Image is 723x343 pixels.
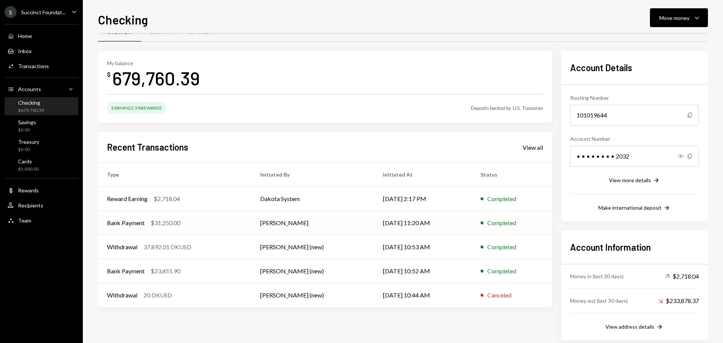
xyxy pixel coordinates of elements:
div: Succinct Foundat... [21,9,66,15]
div: Earning 3.5% Rewards [107,102,166,114]
div: $0.00 [18,146,39,153]
a: Transactions [5,59,78,73]
div: Routing Number [570,94,699,102]
div: Deposits backed by U.S. Treasuries [471,105,543,111]
div: $ [107,71,111,78]
td: [PERSON_NAME] (new) [251,259,374,283]
div: Completed [487,242,516,252]
a: Home [5,29,78,43]
a: View all [523,143,543,151]
th: Type [98,163,251,187]
th: Initiated At [374,163,471,187]
h2: Account Details [570,61,699,74]
div: • • • • • • • • 2032 [570,146,699,167]
div: Team [18,217,31,224]
button: Make international deposit [598,204,671,212]
div: Accounts [18,86,41,92]
a: Cards$5,000.00 [5,156,78,174]
div: Completed [487,194,516,203]
div: Home [18,33,32,39]
td: [DATE] 10:52 AM [374,259,471,283]
div: Canceled [487,291,511,300]
div: View more details [609,177,651,183]
div: $31,250.00 [151,218,180,227]
th: Status [471,163,552,187]
h2: Recent Transactions [107,141,188,153]
a: Team [5,213,78,227]
div: S [5,6,17,18]
td: [DATE] 11:20 AM [374,211,471,235]
div: Withdrawal [107,242,137,252]
div: Completed [487,218,516,227]
div: $233,878.37 [658,296,699,305]
div: Savings [18,119,36,125]
button: Move money [650,8,708,27]
div: Transactions [18,63,49,69]
div: Completed [487,267,516,276]
td: Dakota System [251,187,374,211]
div: Make international deposit [598,204,662,211]
div: Bank Payment [107,267,145,276]
div: Recipients [18,202,43,209]
div: Checking [18,99,44,106]
th: Initiated By [251,163,374,187]
div: Treasury [18,139,39,145]
div: $5,000.00 [18,166,39,172]
div: View all [523,144,543,151]
div: My balance [107,60,200,66]
a: Rewards [5,183,78,197]
td: [DATE] 10:53 AM [374,235,471,259]
div: Rewards [18,187,39,194]
div: $0.00 [18,127,36,133]
div: Move money [659,14,689,22]
td: [DATE] 2:17 PM [374,187,471,211]
a: Savings$0.00 [5,117,78,135]
button: View address details [606,323,664,331]
div: Reward Earning [107,194,148,203]
td: [PERSON_NAME] (new) [251,235,374,259]
td: [PERSON_NAME] [251,211,374,235]
td: [DATE] 10:44 AM [374,283,471,307]
div: $23,451.90 [151,267,180,276]
h2: Account Information [570,241,699,253]
div: Cards [18,158,39,165]
div: $2,718.04 [665,272,699,281]
div: Bank Payment [107,218,145,227]
div: Money out (last 30 days) [570,297,628,305]
div: 101019644 [570,105,699,126]
a: Treasury$0.00 [5,136,78,154]
div: Withdrawal [107,291,137,300]
div: Inbox [18,48,32,54]
div: Money in (last 30 days) [570,272,624,280]
div: View address details [606,323,654,330]
button: View more details [609,177,660,185]
div: 679,760.39 [112,66,200,90]
a: Inbox [5,44,78,58]
div: 37,892.01 DKUSD [143,242,191,252]
div: Account Number [570,135,699,143]
a: Checking$679,760.39 [5,97,78,115]
div: $679,760.39 [18,107,44,114]
div: 20 DKUSD [143,291,172,300]
a: Accounts [5,82,78,96]
a: Recipients [5,198,78,212]
h1: Checking [98,12,148,27]
td: [PERSON_NAME] (new) [251,283,374,307]
div: $2,718.04 [154,194,180,203]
